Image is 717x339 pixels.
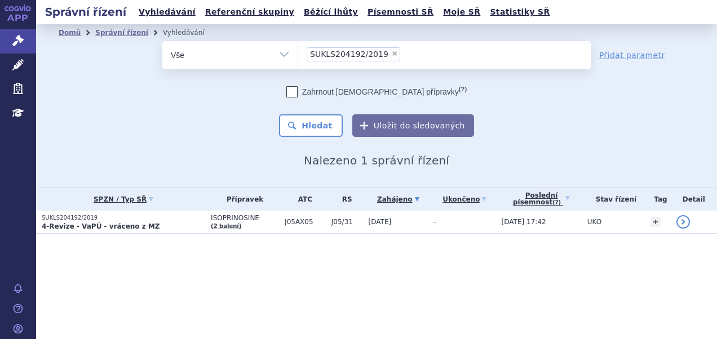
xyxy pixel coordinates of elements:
h2: Správní řízení [36,4,135,20]
a: Zahájeno [369,191,428,207]
input: SUKLS204192/2019 [404,47,410,61]
abbr: (?) [552,199,561,206]
a: Domů [59,29,81,37]
a: Moje SŘ [440,5,484,20]
th: Detail [671,188,717,211]
p: SUKLS204192/2019 [42,214,205,222]
a: Běžící lhůty [300,5,361,20]
span: ISOPRINOSINE [211,214,279,222]
label: Zahrnout [DEMOGRAPHIC_DATA] přípravky [286,86,467,97]
li: Vyhledávání [163,24,219,41]
span: × [391,50,398,57]
span: [DATE] [369,218,392,226]
strong: 4-Revize - VaPÚ - vráceno z MZ [42,222,160,230]
a: Vyhledávání [135,5,199,20]
a: SPZN / Typ SŘ [42,191,205,207]
a: Písemnosti SŘ [364,5,437,20]
a: Správní řízení [95,29,148,37]
span: J05/31 [331,218,363,226]
span: - [433,218,436,226]
a: Referenční skupiny [202,5,298,20]
th: Stav řízení [582,188,645,211]
span: [DATE] 17:42 [502,218,546,226]
th: RS [326,188,363,211]
a: Poslednípísemnost(?) [502,188,582,211]
a: detail [676,215,690,229]
button: Hledat [279,114,343,137]
span: SUKLS204192/2019 [310,50,388,58]
abbr: (?) [459,86,467,93]
th: ATC [279,188,326,211]
span: Nalezeno 1 správní řízení [304,154,449,167]
th: Přípravek [205,188,279,211]
span: J05AX05 [285,218,326,226]
span: UKO [587,218,601,226]
a: (2 balení) [211,223,241,229]
a: Statistiky SŘ [486,5,553,20]
a: Ukončeno [433,191,496,207]
a: + [650,217,661,227]
a: Přidat parametr [599,50,665,61]
button: Uložit do sledovaných [352,114,474,137]
th: Tag [645,188,671,211]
